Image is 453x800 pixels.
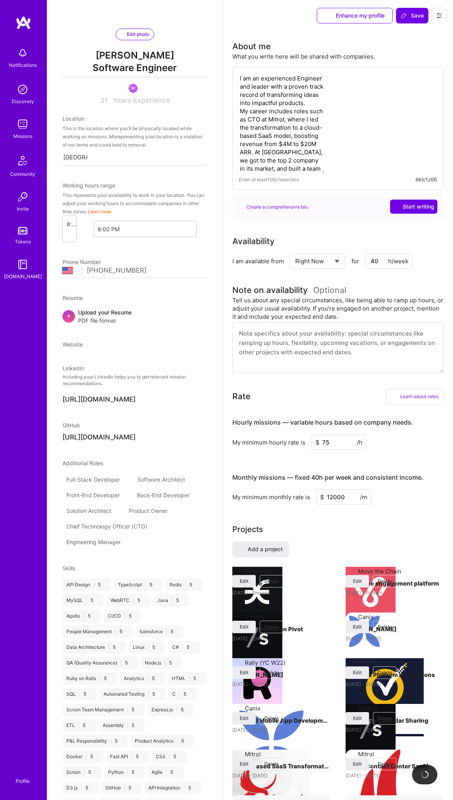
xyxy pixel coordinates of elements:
span: | [185,582,186,588]
input: XX [366,254,412,269]
i: icon Close [123,494,126,497]
div: Salesforce 5 [136,625,184,638]
div: C# 5 [168,641,200,654]
i: icon Close [96,755,99,758]
button: Edit [232,621,256,633]
div: [DATE] - Present [232,589,330,597]
div: CSS 5 [152,750,186,763]
div: Tokens [15,237,31,246]
button: Delete [260,575,283,587]
div: Note on availability [232,284,346,296]
i: icon Close [138,724,141,727]
img: Company logo [232,612,282,662]
div: Front-End Developer [62,489,130,502]
div: Rally (YC W22) [245,659,285,667]
i: icon Close [135,787,137,789]
input: XXX [316,489,371,505]
img: Been on Mission [128,84,138,93]
div: [DOMAIN_NAME] [4,272,42,280]
i: icon Close [135,615,138,618]
img: Company logo [346,612,383,650]
div: Availability [232,236,275,247]
div: Learn about rates [386,389,444,404]
div: [DATE] - Present [346,589,443,597]
div: Canix [245,704,260,712]
span: Software Engineer [62,61,207,77]
div: API Integration 5 [144,782,201,794]
div: Software Architect [134,473,196,486]
span: Website [62,341,83,348]
img: Invite [15,189,30,205]
button: Add a project [232,541,289,557]
div: Product Analytics 5 [131,735,194,747]
span: | [115,629,116,635]
button: Delete [373,621,396,633]
span: | [120,660,122,666]
button: Delete [260,758,283,770]
div: Java 5 [153,594,189,607]
span: | [78,722,80,729]
div: [DATE] - [DATE] [346,771,443,780]
span: $ [320,493,324,501]
div: TypeScript 5 [114,579,162,591]
span: PDF file format [78,316,132,325]
div: Projects [232,523,263,535]
span: | [189,675,190,682]
span: | [86,754,87,760]
img: discovery [15,82,30,97]
span: | [166,769,167,775]
i: icon Close [89,724,92,727]
i: icon Close [156,584,159,586]
div: Node.js 5 [141,657,182,669]
button: Save [396,8,428,23]
button: Edit photo [116,29,154,40]
div: Create a comprehensive bio. [239,203,309,211]
i: icon Close [200,677,202,680]
div: Product Owner [125,505,178,517]
div: Linux 5 [129,641,165,654]
div: h/week [388,257,408,265]
i: icon Close [190,693,193,696]
div: This is the location where you'll be physically located while working on missions. Misrepresentin... [62,124,207,149]
button: Start writing [390,200,437,214]
i: icon Close [123,478,127,481]
div: [DATE] - [DATE] [232,726,330,734]
span: Edit photo [121,31,149,38]
p: Including your LinkedIn helps you to get relevant mission recommendations. [62,374,207,387]
i: icon Close [196,584,198,586]
i: icon Close [187,740,190,743]
span: | [166,629,168,635]
span: Phone Number [62,259,101,265]
i: icon Close [189,478,192,481]
button: Edit [346,621,369,633]
div: Solution Architect [62,505,122,517]
span: | [79,691,80,697]
i: icon Close [180,755,182,758]
span: | [84,769,85,775]
i: icon Close [187,709,190,711]
div: This represents your availability to work in your location. You can adjust your working hours to ... [62,191,207,216]
i: icon Close [115,509,118,512]
span: Edit [353,715,362,722]
div: API Design 5 [62,579,111,591]
div: My minimum monthly rate is [232,493,310,501]
span: Enter at least 100 characters. [239,175,300,184]
div: People Management 5 [62,625,132,638]
i: icon PlusBlack [239,547,244,553]
i: icon PencilPurple [121,32,125,37]
i: icon Close [126,630,128,633]
i: icon Close [158,677,161,680]
div: I am available from [232,257,284,265]
span: | [127,769,128,775]
i: icon Close [193,646,196,649]
button: Edit [346,758,369,770]
span: Edit [353,578,362,585]
span: | [131,754,133,760]
span: | [133,597,134,604]
i: icon Close [104,584,107,586]
div: Scrum 5 [62,766,101,779]
span: | [83,613,85,619]
div: Location [62,114,207,123]
div: 8:00 AM [67,220,77,228]
i: icon Close [159,693,161,696]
